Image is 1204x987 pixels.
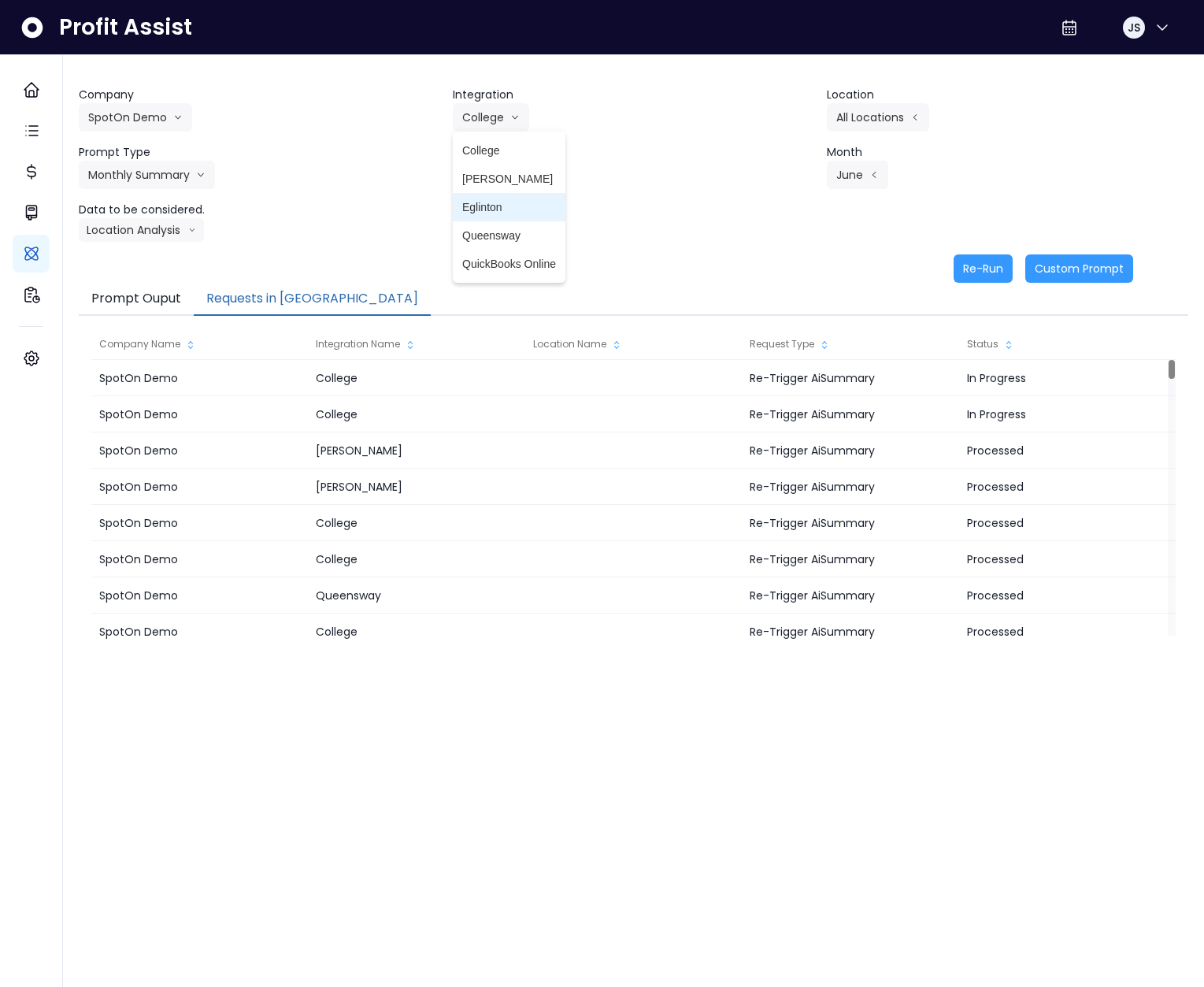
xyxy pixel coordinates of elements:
[1025,254,1133,283] button: Custom Prompt
[308,396,524,432] div: College
[79,87,440,103] header: Company
[742,577,958,614] div: Re-Trigger AiSummary
[742,505,958,541] div: Re-Trigger AiSummary
[959,328,1175,360] div: Status
[308,577,524,614] div: Queensway
[453,132,565,283] ul: Collegearrow down line
[91,360,307,396] div: SpotOn Demo
[525,328,741,360] div: Location Name
[91,328,307,360] div: Company Name
[79,103,192,132] button: SpotOn Demoarrow down line
[308,505,524,541] div: College
[742,328,958,360] div: Request Type
[79,218,204,242] button: Location Analysisarrow down line
[742,541,958,577] div: Re-Trigger AiSummary
[308,360,524,396] div: College
[869,167,879,183] svg: arrow left line
[954,254,1013,283] button: Re-Run
[910,109,920,125] svg: arrow left line
[827,144,1188,161] header: Month
[91,577,307,614] div: SpotOn Demo
[453,87,814,103] header: Integration
[462,171,556,187] span: [PERSON_NAME]
[959,360,1175,396] div: In Progress
[91,505,307,541] div: SpotOn Demo
[91,469,307,505] div: SpotOn Demo
[404,339,417,351] svg: sort
[1002,339,1015,351] svg: sort
[959,577,1175,614] div: Processed
[79,161,215,189] button: Monthly Summaryarrow down line
[188,222,196,238] svg: arrow down line
[196,167,206,183] svg: arrow down line
[91,614,307,650] div: SpotOn Demo
[742,469,958,505] div: Re-Trigger AiSummary
[308,469,524,505] div: [PERSON_NAME]
[308,432,524,469] div: [PERSON_NAME]
[173,109,183,125] svg: arrow down line
[194,283,431,316] button: Requests in [GEOGRAPHIC_DATA]
[959,432,1175,469] div: Processed
[827,103,929,132] button: All Locationsarrow left line
[308,328,524,360] div: Integration Name
[79,144,440,161] header: Prompt Type
[742,360,958,396] div: Re-Trigger AiSummary
[742,432,958,469] div: Re-Trigger AiSummary
[79,283,194,316] button: Prompt Ouput
[959,614,1175,650] div: Processed
[959,505,1175,541] div: Processed
[308,541,524,577] div: College
[59,13,192,42] span: Profit Assist
[742,614,958,650] div: Re-Trigger AiSummary
[91,432,307,469] div: SpotOn Demo
[742,396,958,432] div: Re-Trigger AiSummary
[462,256,556,272] span: QuickBooks Online
[959,396,1175,432] div: In Progress
[610,339,623,351] svg: sort
[79,202,440,218] header: Data to be considered.
[959,541,1175,577] div: Processed
[510,109,520,125] svg: arrow down line
[184,339,197,351] svg: sort
[91,396,307,432] div: SpotOn Demo
[1128,20,1140,35] span: JS
[818,339,831,351] svg: sort
[462,143,556,158] span: College
[453,144,814,161] header: Year
[308,614,524,650] div: College
[827,161,888,189] button: Junearrow left line
[91,541,307,577] div: SpotOn Demo
[827,87,1188,103] header: Location
[462,199,556,215] span: Eglinton
[462,228,556,243] span: Queensway
[959,469,1175,505] div: Processed
[453,103,529,132] button: Collegearrow down line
